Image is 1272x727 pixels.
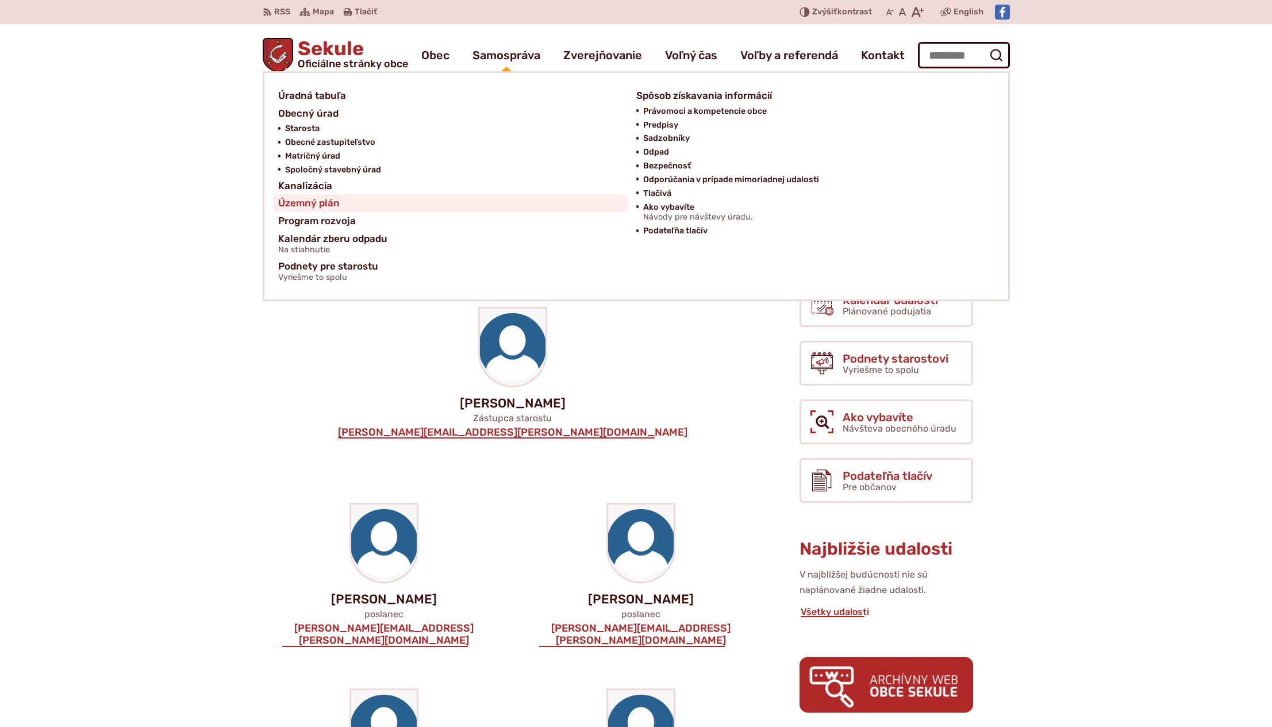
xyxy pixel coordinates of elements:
[293,39,408,69] span: Sekule
[861,39,905,71] a: Kontakt
[665,39,717,71] a: Voľný čas
[643,159,691,173] span: Bezpečnosť
[812,7,872,17] span: kontrast
[278,230,622,258] a: Kalendár zberu odpaduNa stiahnutie
[351,505,417,582] img: 146-1468479_my-profile-icon-blank-profile-picture-circle-hd
[643,105,767,118] span: Právomoci a kompetencie obce
[800,399,973,444] a: Ako vybavíte Návšteva obecného úradu
[643,224,708,238] span: Podateľňa tlačív
[278,257,378,286] span: Podnety pre starostu
[285,136,375,149] span: Obecné zastupiteľstvo
[800,282,973,327] a: Kalendár udalostí Plánované podujatia
[800,341,973,386] a: Podnety starostovi Vyriešme to spolu
[643,173,981,187] a: Odporúčania v prípade mimoriadnej udalosti
[274,5,290,19] span: RSS
[800,567,973,598] p: V najbližšej budúcnosti nie sú naplánované žiadne udalosti.
[285,122,622,136] a: Starosta
[538,593,744,606] p: [PERSON_NAME]
[480,309,545,386] img: 146-1468479_my-profile-icon-blank-profile-picture-circle-hd
[285,136,622,149] a: Obecné zastupiteľstvo
[278,87,346,105] span: Úradná tabuľa
[636,87,772,105] span: Spôsob získavania informácií
[608,505,674,582] img: 146-1468479_my-profile-icon-blank-profile-picture-circle-hd
[995,5,1010,20] img: Prejsť na Facebook stránku
[843,306,931,317] span: Plánované podujatia
[643,173,819,187] span: Odporúčania v prípade mimoriadnej udalosti
[643,145,981,159] a: Odpad
[298,59,408,69] span: Oficiálne stránky obce
[643,132,981,145] a: Sadzobníky
[278,105,339,122] span: Obecný úrad
[643,132,690,145] span: Sadzobníky
[812,7,837,17] span: Zvýšiť
[281,413,744,424] p: Zástupca starostu
[278,230,387,258] span: Kalendár zberu odpadu
[643,201,753,225] span: Ako vybavíte
[278,105,622,122] a: Obecný úrad
[278,194,340,212] span: Územný plán
[643,105,981,118] a: Právomoci a kompetencie obce
[740,39,838,71] a: Voľby a referendá
[636,87,981,105] a: Spôsob získavania informácií
[278,257,981,286] a: Podnety pre starostuVyriešme to spolu
[800,657,973,713] img: archiv.png
[278,177,622,195] a: Kanalizácia
[843,411,956,424] span: Ako vybavíte
[281,593,487,606] p: [PERSON_NAME]
[643,159,981,173] a: Bezpečnosť
[951,5,986,19] a: English
[954,5,983,19] span: English
[843,482,897,493] span: Pre občanov
[800,540,973,559] h3: Najbližšie udalosti
[843,364,919,375] span: Vyriešme to spolu
[281,609,487,620] p: poslanec
[843,294,938,306] span: Kalendár udalostí
[285,163,381,177] span: Spoločný stavebný úrad
[643,118,981,132] a: Predpisy
[800,606,870,617] a: Všetky udalosti
[281,397,744,410] p: [PERSON_NAME]
[281,622,487,647] a: [PERSON_NAME][EMAIL_ADDRESS][PERSON_NAME][DOMAIN_NAME]
[843,352,948,365] span: Podnety starostovi
[285,149,622,163] a: Matričný úrad
[285,122,320,136] span: Starosta
[538,622,744,647] a: [PERSON_NAME][EMAIL_ADDRESS][PERSON_NAME][DOMAIN_NAME]
[337,426,689,439] a: [PERSON_NAME][EMAIL_ADDRESS][PERSON_NAME][DOMAIN_NAME]
[538,609,744,620] p: poslanec
[355,7,377,17] span: Tlačiť
[278,194,622,212] a: Územný plán
[278,212,356,230] span: Program rozvoja
[643,201,981,225] a: Ako vybavíteNávody pre návštevy úradu.
[643,213,753,222] span: Návody pre návštevy úradu.
[643,118,678,132] span: Predpisy
[643,187,981,201] a: Tlačivá
[263,38,294,72] img: Prejsť na domovskú stránku
[278,87,622,105] a: Úradná tabuľa
[285,163,622,177] a: Spoločný stavebný úrad
[278,177,332,195] span: Kanalizácia
[563,39,642,71] a: Zverejňovanie
[421,39,449,71] a: Obec
[285,149,340,163] span: Matričný úrad
[643,224,981,238] a: Podateľňa tlačív
[313,5,334,19] span: Mapa
[278,245,387,255] span: Na stiahnutie
[643,187,671,201] span: Tlačivá
[843,470,932,482] span: Podateľňa tlačív
[278,273,378,282] span: Vyriešme to spolu
[800,458,973,503] a: Podateľňa tlačív Pre občanov
[278,212,622,230] a: Program rozvoja
[643,145,669,159] span: Odpad
[263,38,409,72] a: Logo Sekule, prejsť na domovskú stránku.
[472,39,540,71] a: Samospráva
[843,423,956,434] span: Návšteva obecného úradu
